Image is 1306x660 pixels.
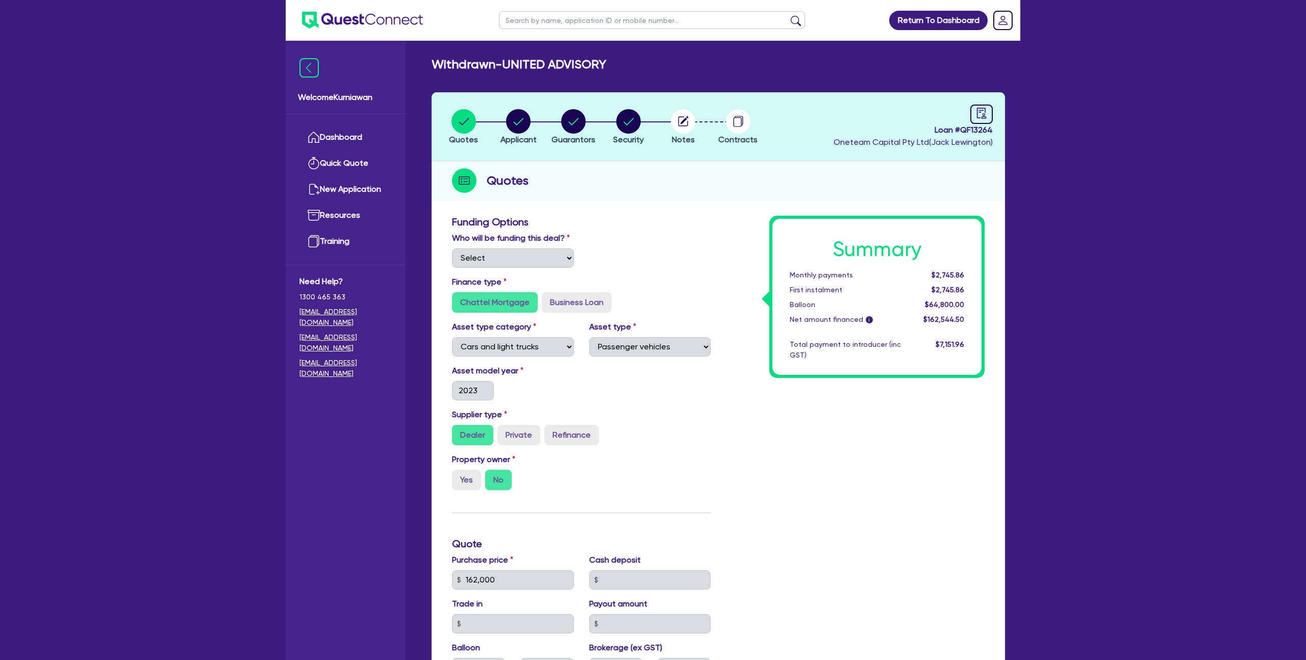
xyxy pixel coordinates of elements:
a: Training [299,229,392,255]
label: Asset type [589,321,636,333]
span: Notes [672,135,695,144]
span: audit [976,108,987,119]
img: quest-connect-logo-blue [302,12,423,29]
label: Property owner [452,453,515,466]
h2: Quotes [487,171,529,190]
label: Cash deposit [589,554,641,566]
span: $7,151.96 [936,340,964,348]
label: No [485,470,512,490]
a: [EMAIL_ADDRESS][DOMAIN_NAME] [299,307,392,328]
a: Quick Quote [299,150,392,176]
label: Asset model year [444,365,582,377]
span: Need Help? [299,275,392,288]
span: $2,745.86 [932,286,964,294]
img: new-application [308,183,320,195]
img: step-icon [452,168,476,193]
span: Contracts [718,135,758,144]
button: Security [613,109,644,146]
label: Finance type [452,276,507,288]
label: Refinance [544,425,599,445]
label: Asset type category [452,321,536,333]
a: Dropdown toggle [990,7,1016,34]
label: Chattel Mortgage [452,292,538,313]
span: $64,800.00 [925,300,964,309]
span: Applicant [500,135,537,144]
div: First instalment [782,285,909,295]
a: [EMAIL_ADDRESS][DOMAIN_NAME] [299,332,392,353]
span: i [866,316,873,323]
label: Private [497,425,540,445]
button: Notes [670,109,696,146]
button: Contracts [718,109,758,146]
span: Welcome Kurniawan [298,91,393,104]
img: icon-menu-close [299,58,319,78]
a: [EMAIL_ADDRESS][DOMAIN_NAME] [299,358,392,379]
button: Quotes [448,109,479,146]
button: Guarantors [551,109,596,146]
div: Net amount financed [782,314,909,325]
span: Security [613,135,644,144]
label: Brokerage (ex GST) [589,642,662,654]
label: Trade in [452,598,483,610]
span: Quotes [449,135,478,144]
label: Balloon [452,642,480,654]
div: Monthly payments [782,270,909,281]
a: New Application [299,176,392,202]
div: Total payment to introducer (inc GST) [782,339,909,361]
img: training [308,235,320,247]
h2: Withdrawn - UNITED ADVISORY [432,57,606,72]
span: Guarantors [551,135,595,144]
img: quick-quote [308,157,320,169]
h3: Quote [452,538,711,550]
span: Oneteam Capital Pty Ltd ( Jack Lewington ) [834,137,993,147]
input: Search by name, application ID or mobile number... [499,11,805,29]
a: Dashboard [299,124,392,150]
span: $2,745.86 [932,271,964,279]
h1: Summary [790,237,964,262]
span: 1300 465 363 [299,292,392,302]
label: Supplier type [452,409,507,421]
label: Payout amount [589,598,647,610]
label: Dealer [452,425,493,445]
a: Return To Dashboard [889,11,988,30]
span: $162,544.50 [923,315,964,323]
div: Balloon [782,299,909,310]
img: resources [308,209,320,221]
label: Who will be funding this deal? [452,232,570,244]
label: Yes [452,470,481,490]
button: Applicant [500,109,537,146]
a: Resources [299,202,392,229]
label: Purchase price [452,554,513,566]
label: Business Loan [542,292,612,313]
span: Loan # QF13264 [834,124,993,136]
h3: Funding Options [452,216,711,228]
